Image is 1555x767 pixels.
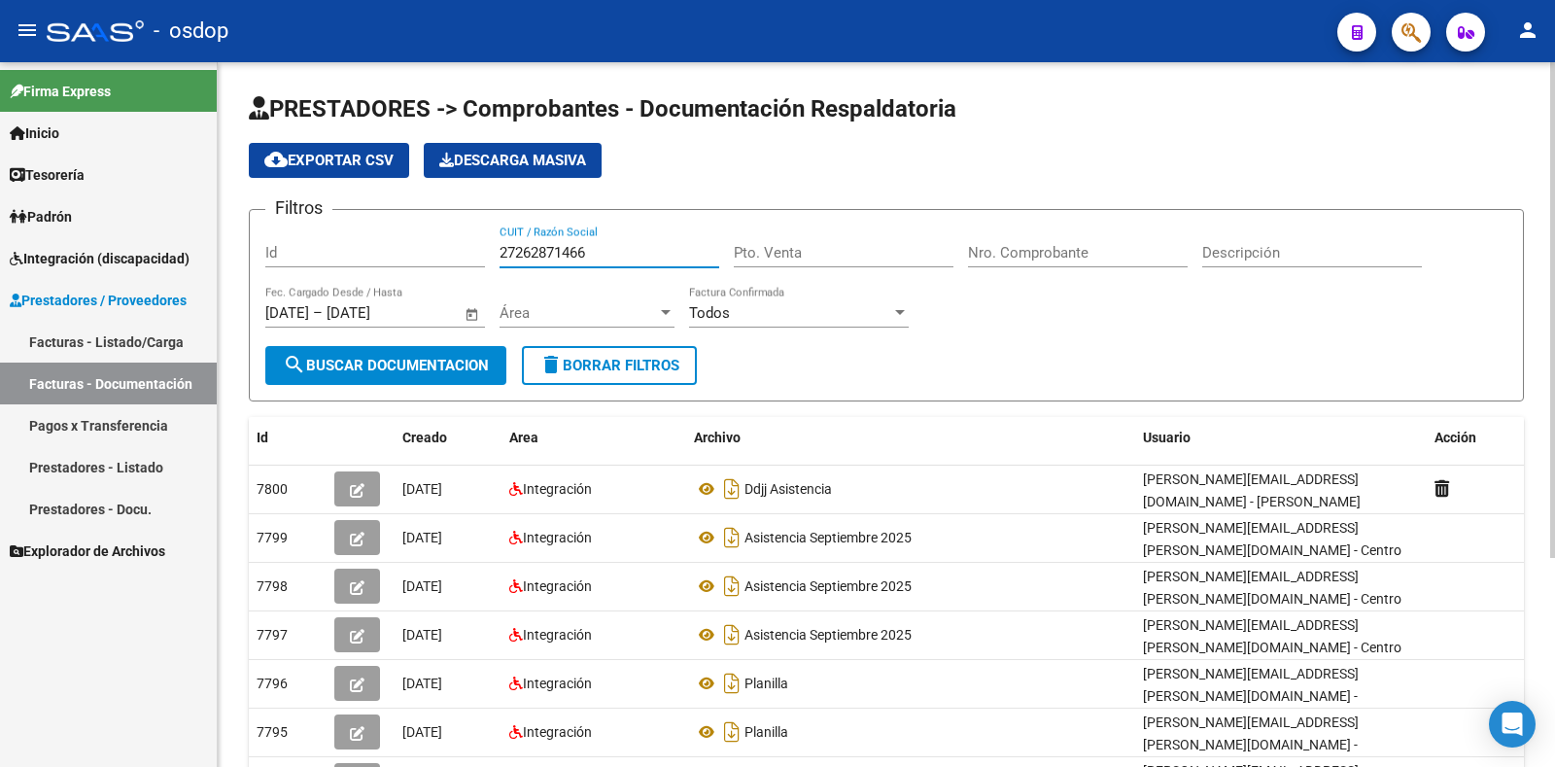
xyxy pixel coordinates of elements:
[523,627,592,643] span: Integración
[1143,520,1401,580] span: [PERSON_NAME][EMAIL_ADDRESS][PERSON_NAME][DOMAIN_NAME] - Centro [PERSON_NAME]
[694,430,741,445] span: Archivo
[283,357,489,374] span: Buscar Documentacion
[424,143,602,178] app-download-masive: Descarga masiva de comprobantes (adjuntos)
[257,530,288,545] span: 7799
[439,152,586,169] span: Descarga Masiva
[462,303,484,326] button: Open calendar
[249,417,327,459] datatable-header-cell: Id
[744,530,912,545] span: Asistencia Septiembre 2025
[1143,666,1359,726] span: [PERSON_NAME][EMAIL_ADDRESS][PERSON_NAME][DOMAIN_NAME] - [PERSON_NAME]
[689,304,730,322] span: Todos
[257,724,288,740] span: 7795
[10,248,190,269] span: Integración (discapacidad)
[283,353,306,376] mat-icon: search
[10,122,59,144] span: Inicio
[10,164,85,186] span: Tesorería
[257,430,268,445] span: Id
[719,473,744,505] i: Descargar documento
[257,676,288,691] span: 7796
[719,571,744,602] i: Descargar documento
[1143,569,1401,629] span: [PERSON_NAME][EMAIL_ADDRESS][PERSON_NAME][DOMAIN_NAME] - Centro [PERSON_NAME]
[265,194,332,222] h3: Filtros
[539,357,679,374] span: Borrar Filtros
[744,481,832,497] span: Ddjj Asistencia
[501,417,686,459] datatable-header-cell: Area
[719,716,744,748] i: Descargar documento
[1143,471,1361,509] span: [PERSON_NAME][EMAIL_ADDRESS][DOMAIN_NAME] - [PERSON_NAME]
[744,676,788,691] span: Planilla
[1489,701,1536,748] div: Open Intercom Messenger
[719,522,744,553] i: Descargar documento
[313,304,323,322] span: –
[402,627,442,643] span: [DATE]
[249,95,956,122] span: PRESTADORES -> Comprobantes - Documentación Respaldatoria
[257,481,288,497] span: 7800
[523,530,592,545] span: Integración
[719,668,744,699] i: Descargar documento
[402,578,442,594] span: [DATE]
[10,206,72,227] span: Padrón
[1516,18,1539,42] mat-icon: person
[257,627,288,643] span: 7797
[265,304,309,322] input: Fecha inicio
[249,143,409,178] button: Exportar CSV
[10,540,165,562] span: Explorador de Archivos
[154,10,228,52] span: - osdop
[402,676,442,691] span: [DATE]
[264,152,394,169] span: Exportar CSV
[265,346,506,385] button: Buscar Documentacion
[424,143,602,178] button: Descarga Masiva
[402,530,442,545] span: [DATE]
[1135,417,1427,459] datatable-header-cell: Usuario
[1143,430,1191,445] span: Usuario
[744,578,912,594] span: Asistencia Septiembre 2025
[686,417,1135,459] datatable-header-cell: Archivo
[500,304,657,322] span: Área
[395,417,501,459] datatable-header-cell: Creado
[402,481,442,497] span: [DATE]
[402,430,447,445] span: Creado
[10,290,187,311] span: Prestadores / Proveedores
[744,724,788,740] span: Planilla
[523,578,592,594] span: Integración
[523,724,592,740] span: Integración
[744,627,912,643] span: Asistencia Septiembre 2025
[522,346,697,385] button: Borrar Filtros
[523,676,592,691] span: Integración
[16,18,39,42] mat-icon: menu
[264,148,288,171] mat-icon: cloud_download
[1143,617,1401,678] span: [PERSON_NAME][EMAIL_ADDRESS][PERSON_NAME][DOMAIN_NAME] - Centro [PERSON_NAME]
[509,430,538,445] span: Area
[1427,417,1524,459] datatable-header-cell: Acción
[539,353,563,376] mat-icon: delete
[257,578,288,594] span: 7798
[719,619,744,650] i: Descargar documento
[1434,430,1476,445] span: Acción
[327,304,421,322] input: Fecha fin
[10,81,111,102] span: Firma Express
[402,724,442,740] span: [DATE]
[523,481,592,497] span: Integración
